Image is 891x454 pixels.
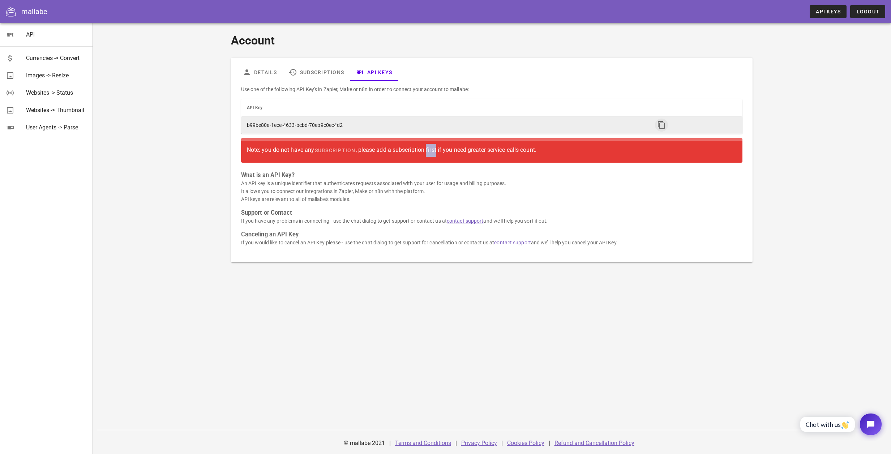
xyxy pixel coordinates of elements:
[231,32,753,49] h1: Account
[792,407,888,441] iframe: Tidio Chat
[350,64,398,81] a: API Keys
[247,144,737,157] div: Note: you do not have any , please add a subscription first if you need greater service calls count.
[395,440,451,446] a: Terms and Conditions
[241,171,743,179] h3: What is an API Key?
[554,440,634,446] a: Refund and Cancellation Policy
[26,89,87,96] div: Websites -> Status
[494,240,531,245] a: contact support
[314,147,355,153] span: subscription
[247,105,263,110] span: API Key
[241,99,649,116] th: API Key: Not sorted. Activate to sort ascending.
[339,434,389,452] div: © mallabe 2021
[241,85,743,93] p: Use one of the following API Key's in Zapier, Make or n8n in order to connect your account to mal...
[850,5,885,18] button: Logout
[507,440,544,446] a: Cookies Policy
[241,209,743,217] h3: Support or Contact
[241,179,743,203] p: An API key is a unique identifier that authenticates requests associated with your user for usage...
[856,9,879,14] span: Logout
[314,144,355,157] a: subscription
[241,116,649,134] td: b99be80e-1ece-4633-bcbd-70eb9c0ec4d2
[241,231,743,239] h3: Canceling an API Key
[549,434,550,452] div: |
[26,31,87,38] div: API
[21,6,47,17] div: mallabe
[501,434,503,452] div: |
[26,124,87,131] div: User Agents -> Parse
[26,55,87,61] div: Currencies -> Convert
[389,434,391,452] div: |
[461,440,497,446] a: Privacy Policy
[241,217,743,225] p: If you have any problems in connecting - use the chat dialog to get support or contact us at and ...
[447,218,484,224] a: contact support
[810,5,847,18] a: API Keys
[241,239,743,247] p: If you would like to cancel an API Key please - use the chat dialog to get support for cancellati...
[815,9,841,14] span: API Keys
[237,64,283,81] a: Details
[283,64,350,81] a: Subscriptions
[26,72,87,79] div: Images -> Resize
[455,434,457,452] div: |
[26,107,87,113] div: Websites -> Thumbnail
